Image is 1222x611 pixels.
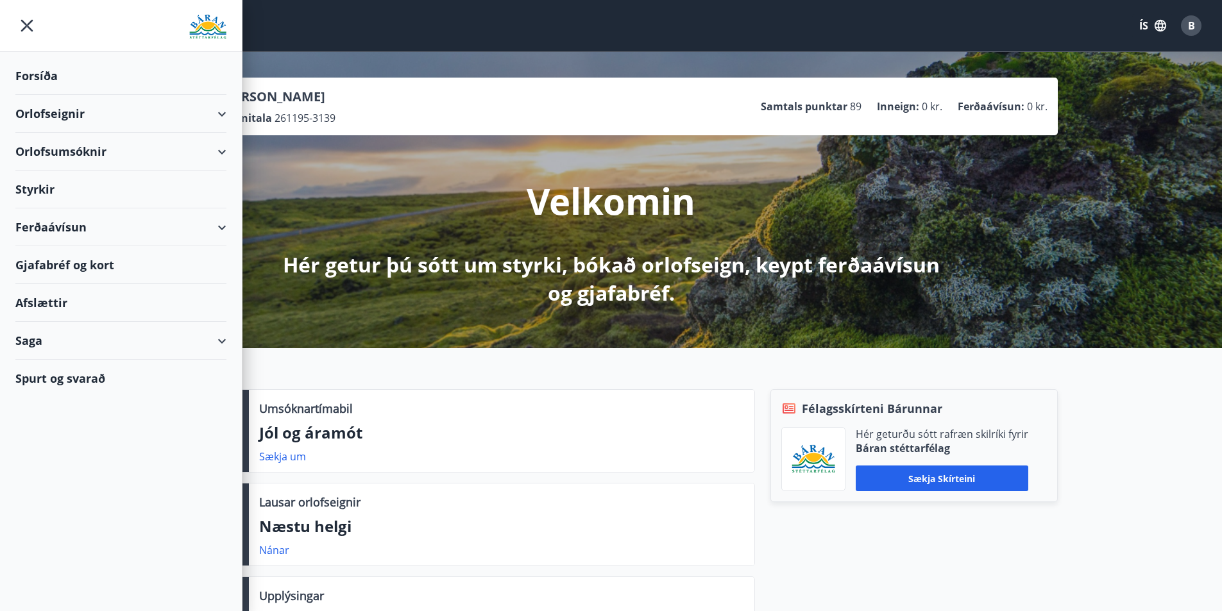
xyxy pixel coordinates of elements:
[259,587,324,604] p: Upplýsingar
[15,284,226,322] div: Afslættir
[15,360,226,397] div: Spurt og svarað
[1176,10,1207,41] button: B
[15,171,226,208] div: Styrkir
[275,111,335,125] span: 261195-3139
[802,400,942,417] span: Félagsskírteni Bárunnar
[15,322,226,360] div: Saga
[15,246,226,284] div: Gjafabréf og kort
[877,99,919,113] p: Inneign :
[527,176,695,225] p: Velkomin
[850,99,861,113] span: 89
[761,99,847,113] p: Samtals punktar
[1188,19,1195,33] span: B
[259,422,744,444] p: Jól og áramót
[189,14,226,40] img: union_logo
[259,449,306,464] a: Sækja um
[221,88,335,106] p: [PERSON_NAME]
[15,133,226,171] div: Orlofsumsóknir
[856,427,1028,441] p: Hér geturðu sótt rafræn skilríki fyrir
[259,494,361,510] p: Lausar orlofseignir
[15,14,38,37] button: menu
[259,400,353,417] p: Umsóknartímabil
[792,444,835,474] img: Bz2lGXKH3FXEIQKvoQ8VL0Fr0uCiWgfgA3I6fSs8.png
[221,111,272,125] p: Kennitala
[15,95,226,133] div: Orlofseignir
[15,208,226,246] div: Ferðaávísun
[1027,99,1048,113] span: 0 kr.
[1132,14,1173,37] button: ÍS
[856,465,1028,491] button: Sækja skírteini
[259,543,289,557] a: Nánar
[15,57,226,95] div: Forsíða
[856,441,1028,455] p: Báran stéttarfélag
[259,515,744,537] p: Næstu helgi
[958,99,1024,113] p: Ferðaávísun :
[273,251,950,307] p: Hér getur þú sótt um styrki, bókað orlofseign, keypt ferðaávísun og gjafabréf.
[922,99,942,113] span: 0 kr.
